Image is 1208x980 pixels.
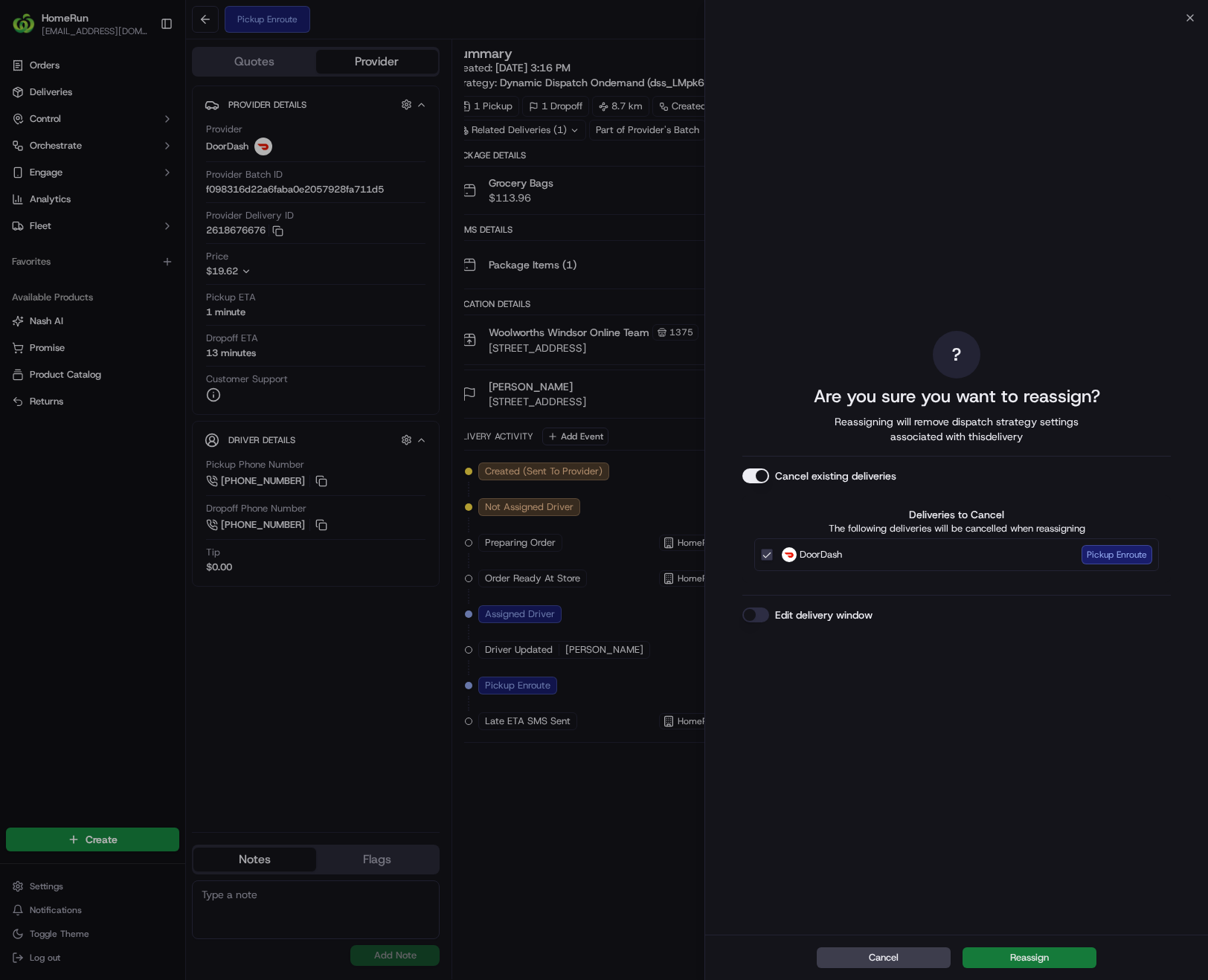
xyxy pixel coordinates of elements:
[754,522,1159,535] p: The following deliveries will be cancelled when reassigning
[817,947,951,968] button: Cancel
[775,468,896,483] label: Cancel existing deliveries
[782,547,797,562] img: DoorDash
[800,547,842,562] span: DoorDash
[775,607,873,622] label: Edit delivery window
[814,414,1099,444] span: Reassigning will remove dispatch strategy settings associated with this delivery
[963,947,1096,968] button: Reassign
[814,384,1100,408] h2: Are you sure you want to reassign?
[933,331,980,378] div: ?
[754,507,1159,522] label: Deliveries to Cancel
